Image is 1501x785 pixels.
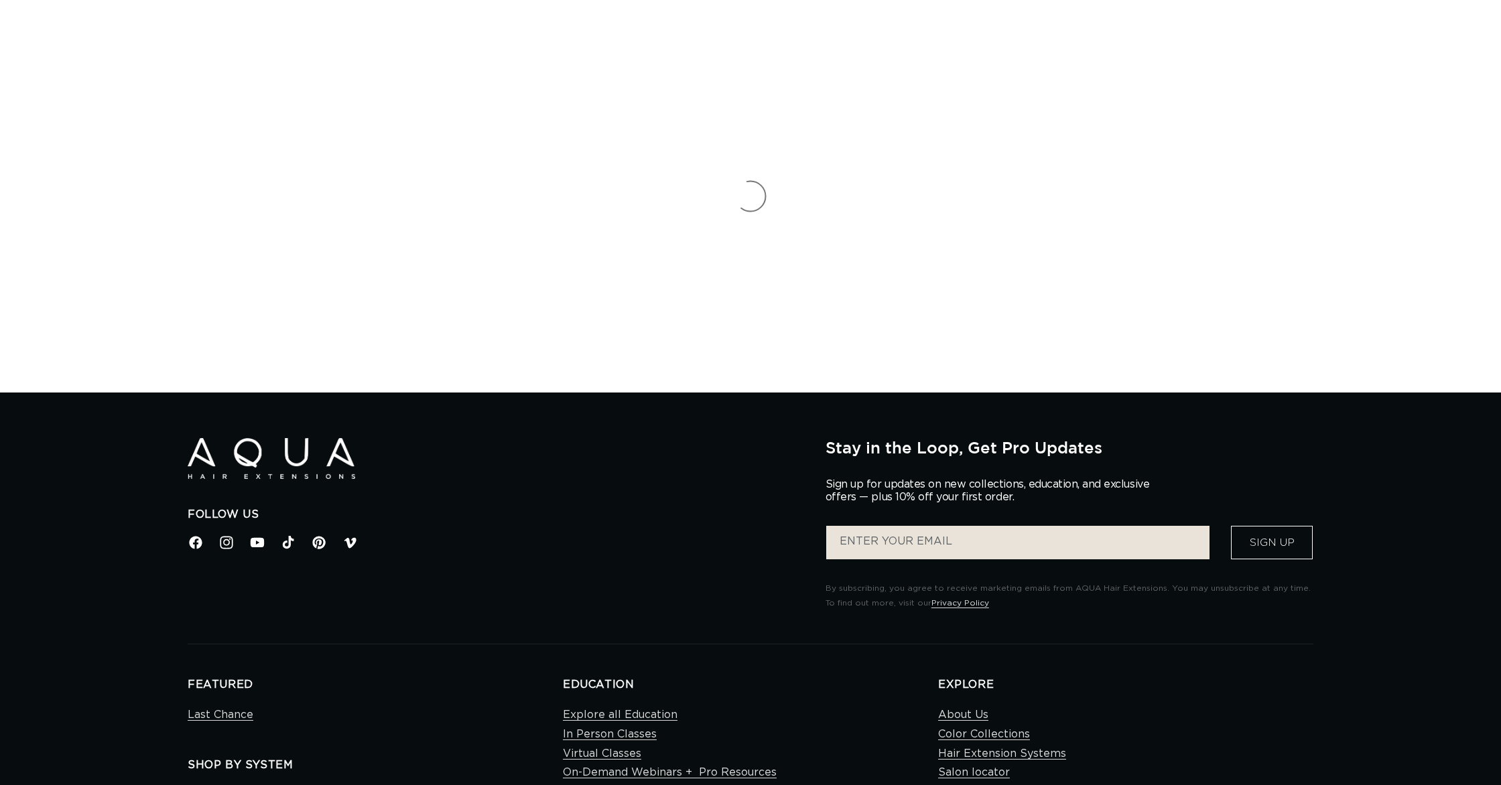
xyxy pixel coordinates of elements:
[826,526,1210,559] input: ENTER YOUR EMAIL
[931,599,989,607] a: Privacy Policy
[938,725,1030,744] a: Color Collections
[1231,526,1313,559] button: Sign Up
[938,763,1010,782] a: Salon locator
[188,705,253,725] a: Last Chance
[938,678,1313,692] h2: EXPLORE
[826,581,1313,610] p: By subscribing, you agree to receive marketing emails from AQUA Hair Extensions. You may unsubscr...
[563,678,938,692] h2: EDUCATION
[563,725,657,744] a: In Person Classes
[938,744,1066,764] a: Hair Extension Systems
[826,438,1313,457] h2: Stay in the Loop, Get Pro Updates
[563,744,641,764] a: Virtual Classes
[938,705,988,725] a: About Us
[188,758,563,772] h2: SHOP BY SYSTEM
[188,438,355,479] img: Aqua Hair Extensions
[826,478,1161,504] p: Sign up for updates on new collections, education, and exclusive offers — plus 10% off your first...
[188,678,563,692] h2: FEATURED
[563,705,677,725] a: Explore all Education
[563,763,777,782] a: On-Demand Webinars + Pro Resources
[188,508,805,522] h2: Follow Us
